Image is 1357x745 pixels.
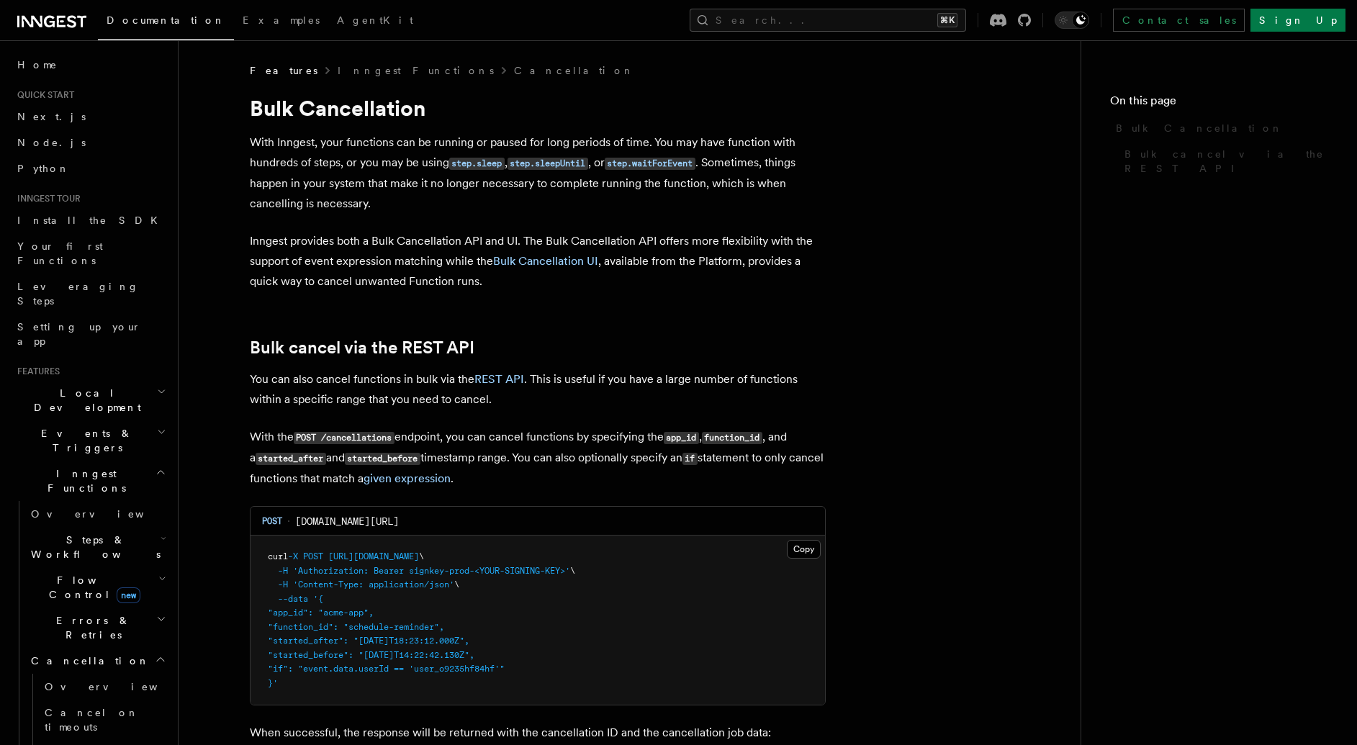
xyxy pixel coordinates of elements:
[250,63,317,78] span: Features
[250,338,474,358] a: Bulk cancel via the REST API
[328,551,419,561] span: [URL][DOMAIN_NAME]
[12,426,157,455] span: Events & Triggers
[278,579,288,590] span: -H
[25,608,169,648] button: Errors & Retries
[449,155,505,169] a: step.sleep
[493,254,598,268] a: Bulk Cancellation UI
[1113,9,1245,32] a: Contact sales
[107,14,225,26] span: Documentation
[25,567,169,608] button: Flow Controlnew
[25,573,158,602] span: Flow Control
[508,158,588,170] code: step.sleepUntil
[25,527,169,567] button: Steps & Workflows
[1250,9,1345,32] a: Sign Up
[454,579,459,590] span: \
[256,453,326,465] code: started_after
[12,380,169,420] button: Local Development
[12,193,81,204] span: Inngest tour
[12,461,169,501] button: Inngest Functions
[1055,12,1089,29] button: Toggle dark mode
[268,678,278,688] span: }'
[12,207,169,233] a: Install the SDK
[17,240,103,266] span: Your first Functions
[250,723,826,743] p: When successful, the response will be returned with the cancellation ID and the cancellation job ...
[12,366,60,377] span: Features
[117,587,140,603] span: new
[12,89,74,101] span: Quick start
[262,515,282,527] span: POST
[39,674,169,700] a: Overview
[495,664,505,674] span: '"
[1110,115,1328,141] a: Bulk Cancellation
[25,533,161,561] span: Steps & Workflows
[268,664,414,674] span: "if": "event.data.userId == '
[419,551,424,561] span: \
[295,514,399,528] span: [DOMAIN_NAME][URL]
[508,155,588,169] a: step.sleepUntil
[25,501,169,527] a: Overview
[1119,141,1328,181] a: Bulk cancel via the REST API
[278,566,288,576] span: -H
[17,215,166,226] span: Install the SDK
[25,613,156,642] span: Errors & Retries
[268,650,474,660] span: "started_before": "[DATE]T14:22:42.130Z",
[250,231,826,292] p: Inngest provides both a Bulk Cancellation API and UI. The Bulk Cancellation API offers more flexi...
[98,4,234,40] a: Documentation
[690,9,966,32] button: Search...⌘K
[12,104,169,130] a: Next.js
[12,420,169,461] button: Events & Triggers
[328,4,422,39] a: AgentKit
[474,372,524,386] a: REST API
[31,508,179,520] span: Overview
[250,95,826,121] h1: Bulk Cancellation
[570,566,575,576] span: \
[12,314,169,354] a: Setting up your app
[39,700,169,740] a: Cancel on timeouts
[250,132,826,214] p: With Inngest, your functions can be running or paused for long periods of time. You may have func...
[45,681,193,692] span: Overview
[12,386,157,415] span: Local Development
[303,551,323,561] span: POST
[1124,147,1328,176] span: Bulk cancel via the REST API
[12,52,169,78] a: Home
[293,579,454,590] span: 'Content-Type: application/json'
[268,608,374,618] span: "app_id": "acme-app",
[288,551,298,561] span: -X
[294,432,395,444] code: POST /cancellations
[12,233,169,274] a: Your first Functions
[338,63,494,78] a: Inngest Functions
[313,594,323,604] span: '{
[268,551,288,561] span: curl
[293,566,570,576] span: 'Authorization: Bearer signkey-prod-<YOUR-SIGNING-KEY>'
[414,664,495,674] span: user_o9235hf84hf
[17,163,70,174] span: Python
[364,471,451,485] a: given expression
[337,14,413,26] span: AgentKit
[682,453,698,465] code: if
[17,281,139,307] span: Leveraging Steps
[17,321,141,347] span: Setting up your app
[1110,92,1328,115] h4: On this page
[664,432,699,444] code: app_id
[243,14,320,26] span: Examples
[25,648,169,674] button: Cancellation
[268,622,444,632] span: "function_id": "schedule-reminder",
[12,274,169,314] a: Leveraging Steps
[514,63,635,78] a: Cancellation
[605,158,695,170] code: step.waitForEvent
[45,707,139,733] span: Cancel on timeouts
[449,158,505,170] code: step.sleep
[345,453,420,465] code: started_before
[12,155,169,181] a: Python
[268,636,469,646] span: "started_after": "[DATE]T18:23:12.000Z",
[12,130,169,155] a: Node.js
[605,155,695,169] a: step.waitForEvent
[937,13,957,27] kbd: ⌘K
[250,427,826,489] p: With the endpoint, you can cancel functions by specifying the , , and a and timestamp range. You ...
[787,540,821,559] button: Copy
[17,137,86,148] span: Node.js
[278,594,308,604] span: --data
[1116,121,1283,135] span: Bulk Cancellation
[17,111,86,122] span: Next.js
[12,466,155,495] span: Inngest Functions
